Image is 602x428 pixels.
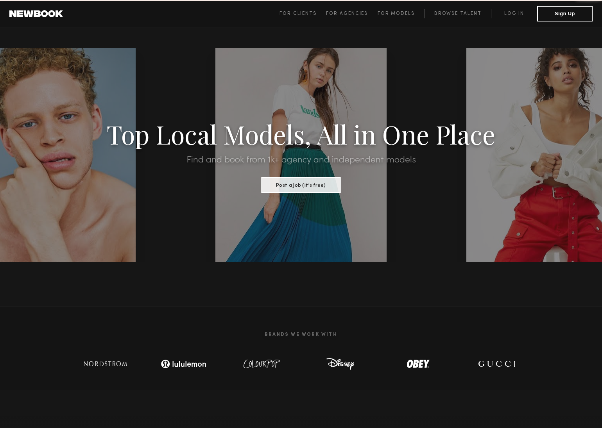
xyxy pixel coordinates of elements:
a: Post a Job (it’s free) [262,180,341,189]
img: logo-nordstrom.svg [78,356,133,372]
span: For Clients [279,11,317,16]
a: For Agencies [326,9,377,18]
button: Post a Job (it’s free) [262,177,341,193]
img: logo-obey.svg [393,356,444,372]
img: logo-gucci.svg [471,356,522,372]
a: Log in [491,9,537,18]
span: For Agencies [326,11,368,16]
h2: Find and book from 1k+ agency and independent models [45,155,557,165]
img: logo-colour-pop.svg [236,356,287,372]
a: Browse Talent [424,9,491,18]
h1: Top Local Models, All in One Place [45,122,557,146]
span: For Models [378,11,415,16]
img: logo-disney.svg [315,356,365,372]
a: For Models [378,9,425,18]
button: Sign Up [537,6,593,21]
img: logo-lulu.svg [156,356,211,372]
h2: Brands We Work With [66,323,536,347]
a: For Clients [279,9,326,18]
